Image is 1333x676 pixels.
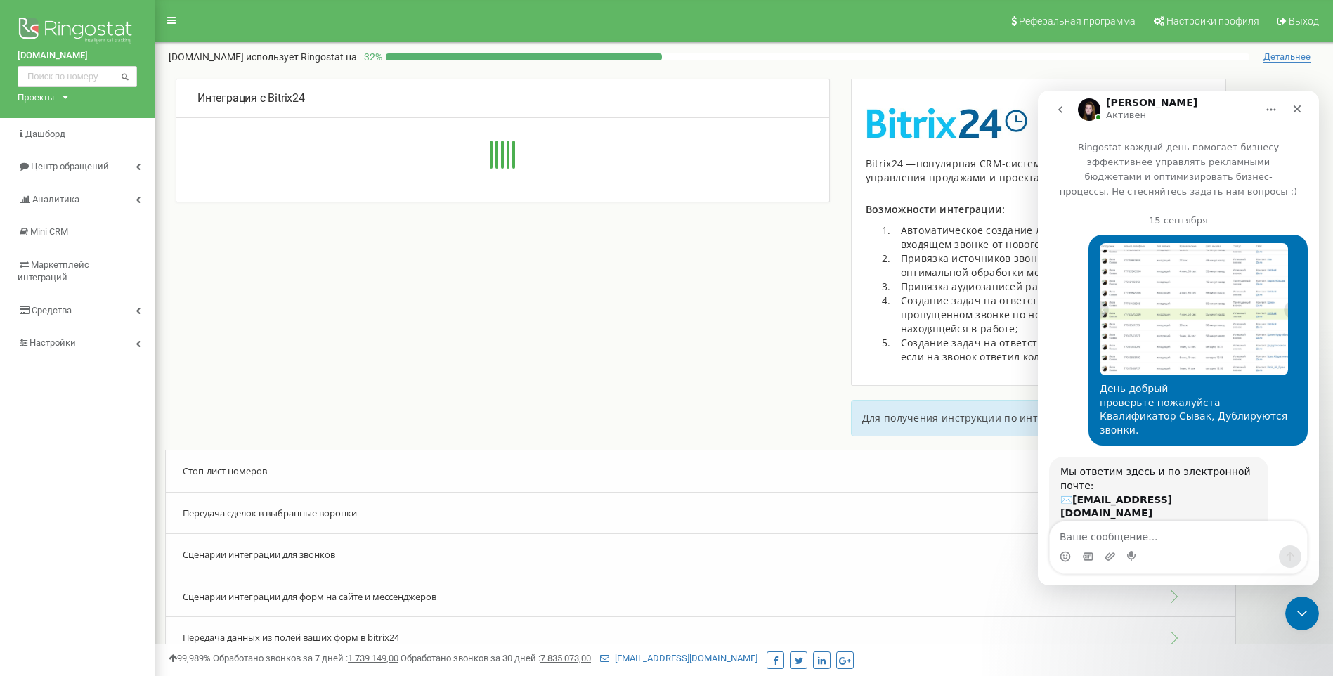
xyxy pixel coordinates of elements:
[32,194,79,204] span: Аналитика
[183,548,335,561] span: Сценарии интеграции для звонков
[246,51,357,63] span: использует Ringostat на
[866,202,1211,216] p: Возможности интеграции:
[1166,15,1259,27] span: Настройки профиля
[197,91,808,107] p: Интеграция с Bitrix24
[30,337,76,348] span: Настройки
[894,294,1211,336] li: Создание задач на ответственного менеджера при пропущенном звонке по новой сделке или существующе...
[32,305,72,316] span: Средства
[18,91,54,104] div: Проекты
[862,411,1215,425] p: Для получения инструкции по интеграции перейдите в
[183,631,399,644] span: Передача данных из полей ваших форм в bitrix24
[18,14,137,49] img: Ringostat logo
[1289,15,1319,27] span: Выход
[213,653,398,663] span: Обработано звонков за 7 дней :
[31,161,109,171] span: Центр обращений
[1038,91,1319,585] iframe: Intercom live chat
[401,653,591,663] span: Обработано звонков за 30 дней :
[183,590,436,603] span: Сценарии интеграции для форм на сайте и мессенджеров
[1263,51,1311,63] span: Детальнее
[183,464,267,477] span: Стоп-лист номеров
[30,226,68,237] span: Mini CRM
[18,49,137,63] a: [DOMAIN_NAME]
[348,653,398,663] u: 1 739 149,00
[600,653,757,663] a: [EMAIL_ADDRESS][DOMAIN_NAME]
[866,157,1211,185] div: Bitrix24 —популярная CRM-система для бизнеса с инструментами управления продажами и проектами.
[169,50,357,64] p: [DOMAIN_NAME]
[183,507,357,519] span: Передача сделок в выбранные воронки
[25,129,65,139] span: Дашборд
[540,653,591,663] u: 7 835 073,00
[1285,597,1319,630] iframe: Intercom live chat
[894,280,1211,294] li: Привязка аудиозаписей разговоров к лиду / сделке.
[894,223,1211,252] li: Автоматическое создание лида / сделки / контакта при входящем звонке от нового клиента;
[894,336,1211,364] li: Создание задач на ответственного менеджера по заявке, если на звонок ответил коллега.
[894,252,1211,280] li: Привязка источников звонка к лиду / сделке для оптимальной обработки менеджером заявки;
[18,66,137,87] input: Поиск по номеру
[357,50,386,64] p: 32 %
[866,108,1028,139] img: image
[18,259,89,283] span: Маркетплейс интеграций
[169,653,211,663] span: 99,989%
[1019,15,1136,27] span: Реферальная программа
